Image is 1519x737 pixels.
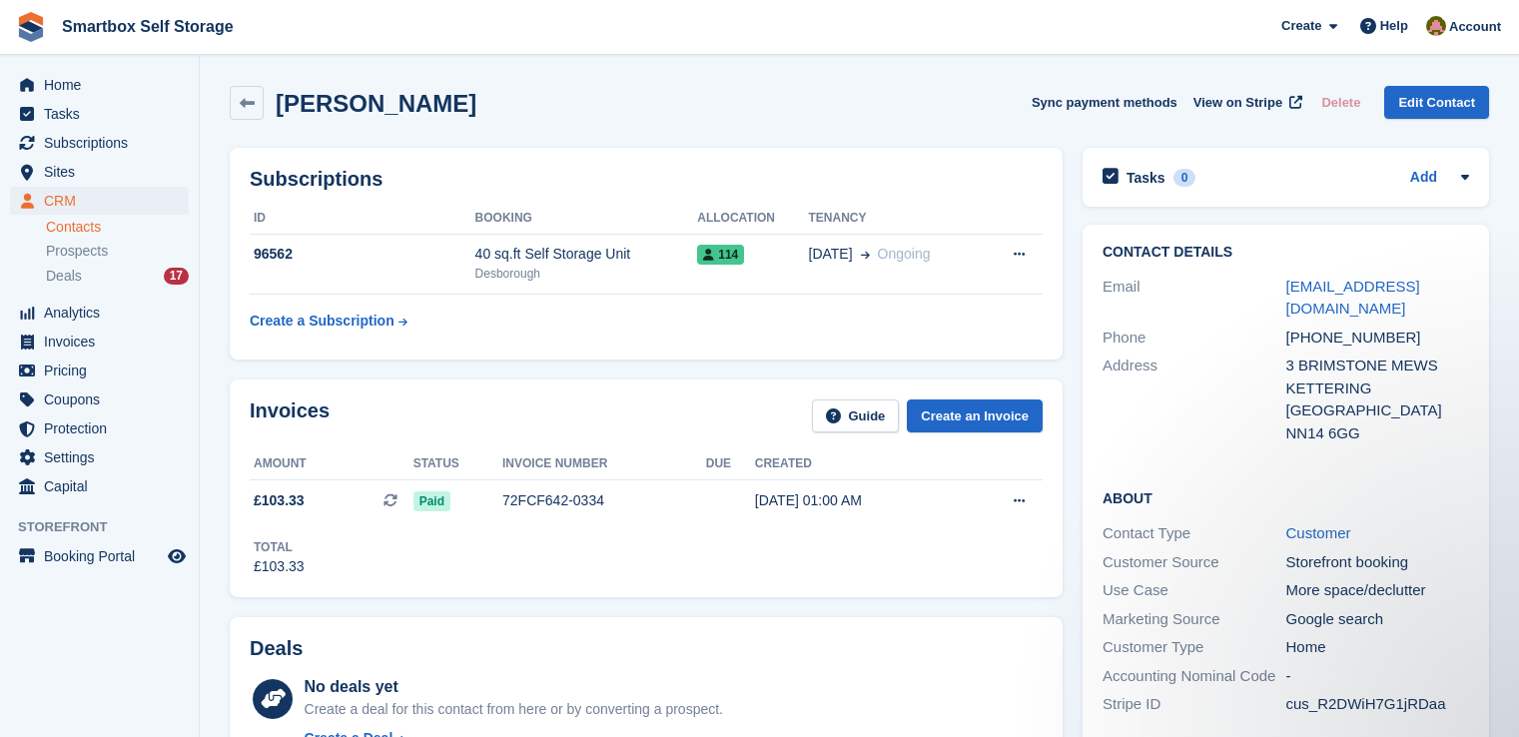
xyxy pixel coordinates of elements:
a: menu [10,542,189,570]
a: menu [10,385,189,413]
span: Ongoing [878,246,931,262]
div: - [1286,665,1470,688]
th: Created [755,448,962,480]
a: Contacts [46,218,189,237]
div: Customer Type [1103,636,1286,659]
span: Analytics [44,299,164,327]
span: Account [1449,17,1501,37]
h2: Invoices [250,399,330,432]
a: [EMAIL_ADDRESS][DOMAIN_NAME] [1286,278,1420,318]
a: Prospects [46,241,189,262]
a: menu [10,71,189,99]
div: 96562 [250,244,475,265]
a: menu [10,328,189,356]
div: Google search [1286,608,1470,631]
div: KETTERING [1286,377,1470,400]
span: Invoices [44,328,164,356]
div: cus_R2DWiH7G1jRDaa [1286,693,1470,716]
span: Sites [44,158,164,186]
div: £103.33 [254,556,305,577]
a: Create a Subscription [250,303,407,340]
span: Booking Portal [44,542,164,570]
th: Invoice number [502,448,706,480]
span: Settings [44,443,164,471]
img: Alex Selenitsas [1426,16,1446,36]
div: 3 BRIMSTONE MEWS [1286,355,1470,377]
div: Customer Source [1103,551,1286,574]
th: Allocation [697,203,808,235]
div: More space/declutter [1286,579,1470,602]
a: Guide [812,399,900,432]
div: Storefront booking [1286,551,1470,574]
div: NN14 6GG [1286,422,1470,445]
div: Address [1103,355,1286,444]
span: Coupons [44,385,164,413]
a: menu [10,472,189,500]
a: menu [10,357,189,384]
h2: Deals [250,637,303,660]
th: Due [706,448,755,480]
div: [DATE] 01:00 AM [755,490,962,511]
div: Email [1103,276,1286,321]
div: Use Case [1103,579,1286,602]
a: Customer [1286,524,1351,541]
button: Delete [1313,86,1368,119]
th: Amount [250,448,413,480]
a: menu [10,299,189,327]
h2: [PERSON_NAME] [276,90,476,117]
div: No deals yet [305,675,723,699]
span: Create [1281,16,1321,36]
span: Home [44,71,164,99]
span: 114 [697,245,744,265]
span: Prospects [46,242,108,261]
span: [DATE] [809,244,853,265]
a: menu [10,187,189,215]
span: Pricing [44,357,164,384]
div: Home [1286,636,1470,659]
div: 0 [1173,169,1196,187]
a: Add [1410,167,1437,190]
span: Protection [44,414,164,442]
span: View on Stripe [1193,93,1282,113]
span: Help [1380,16,1408,36]
h2: Tasks [1127,169,1165,187]
a: menu [10,129,189,157]
div: Phone [1103,327,1286,350]
a: menu [10,100,189,128]
th: Status [413,448,502,480]
a: menu [10,158,189,186]
h2: About [1103,487,1469,507]
span: CRM [44,187,164,215]
span: Deals [46,267,82,286]
div: Contact Type [1103,522,1286,545]
h2: Contact Details [1103,245,1469,261]
div: Total [254,538,305,556]
a: Smartbox Self Storage [54,10,242,43]
th: ID [250,203,475,235]
a: Edit Contact [1384,86,1489,119]
a: Deals 17 [46,266,189,287]
a: View on Stripe [1185,86,1306,119]
span: Capital [44,472,164,500]
button: Sync payment methods [1032,86,1177,119]
span: £103.33 [254,490,305,511]
a: Preview store [165,544,189,568]
div: [PHONE_NUMBER] [1286,327,1470,350]
h2: Subscriptions [250,168,1043,191]
span: Paid [413,491,450,511]
a: Create an Invoice [907,399,1043,432]
div: Create a deal for this contact from here or by converting a prospect. [305,699,723,720]
a: menu [10,414,189,442]
img: stora-icon-8386f47178a22dfd0bd8f6a31ec36ba5ce8667c1dd55bd0f319d3a0aa187defe.svg [16,12,46,42]
th: Tenancy [809,203,984,235]
div: Accounting Nominal Code [1103,665,1286,688]
div: [GEOGRAPHIC_DATA] [1286,399,1470,422]
div: Marketing Source [1103,608,1286,631]
span: Storefront [18,517,199,537]
a: menu [10,443,189,471]
div: Stripe ID [1103,693,1286,716]
span: Subscriptions [44,129,164,157]
div: Create a Subscription [250,311,394,332]
div: 17 [164,268,189,285]
div: 40 sq.ft Self Storage Unit [475,244,698,265]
